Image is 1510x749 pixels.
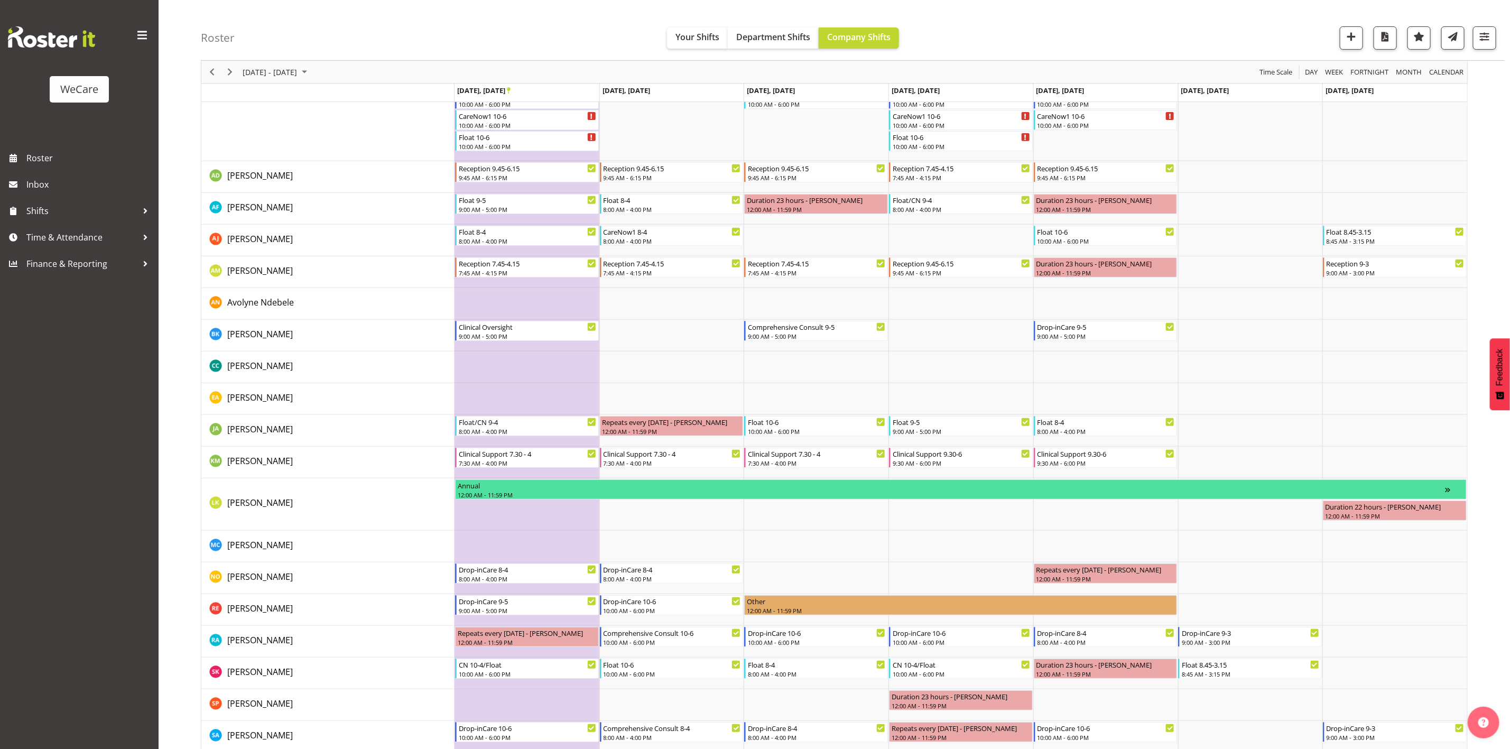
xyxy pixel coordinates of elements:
[1034,563,1178,584] div: Natasha Ottley"s event - Repeats every friday - Natasha Ottley Begin From Friday, September 26, 2...
[227,233,293,245] a: [PERSON_NAME]
[748,733,885,742] div: 8:00 AM - 4:00 PM
[227,666,293,678] span: [PERSON_NAME]
[747,606,1174,615] div: 12:00 AM - 11:59 PM
[892,86,940,95] span: [DATE], [DATE]
[1036,195,1175,205] div: Duration 23 hours - [PERSON_NAME]
[459,142,596,151] div: 10:00 AM - 6:00 PM
[1178,627,1322,647] div: Rachna Anderson"s event - Drop-inCare 9-3 Begin From Saturday, September 27, 2025 at 9:00:00 AM G...
[459,205,596,214] div: 9:00 AM - 5:00 PM
[455,479,1467,500] div: Liandy Kritzinger"s event - Annual Begin From Monday, September 22, 2025 at 12:00:00 AM GMT+12:00...
[201,32,235,44] h4: Roster
[893,448,1030,459] div: Clinical Support 9.30-6
[600,659,744,679] div: Saahit Kour"s event - Float 10-6 Begin From Tuesday, September 23, 2025 at 10:00:00 AM GMT+12:00 ...
[600,563,744,584] div: Natasha Ottley"s event - Drop-inCare 8-4 Begin From Tuesday, September 23, 2025 at 8:00:00 AM GMT...
[201,447,455,478] td: Kishendri Moodley resource
[227,391,293,404] a: [PERSON_NAME]
[227,170,293,181] span: [PERSON_NAME]
[1258,66,1294,79] button: Time Scale
[1036,575,1175,583] div: 12:00 AM - 11:59 PM
[1304,66,1319,79] span: Day
[1036,659,1175,670] div: Duration 23 hours - [PERSON_NAME]
[227,665,293,678] a: [PERSON_NAME]
[603,427,741,436] div: 12:00 AM - 11:59 PM
[242,66,298,79] span: [DATE] - [DATE]
[1324,66,1344,79] span: Week
[1034,659,1178,679] div: Saahit Kour"s event - Duration 23 hours - Saahit Kour Begin From Friday, September 26, 2025 at 12...
[1327,733,1464,742] div: 9:00 AM - 3:00 PM
[1034,257,1178,278] div: Antonia Mao"s event - Duration 23 hours - Antonia Mao Begin From Friday, September 26, 2025 at 12...
[1037,723,1175,733] div: Drop-inCare 10-6
[26,256,137,272] span: Finance & Reporting
[459,226,596,237] div: Float 8-4
[600,257,744,278] div: Antonia Mao"s event - Reception 7.45-4.15 Begin From Tuesday, September 23, 2025 at 7:45:00 AM GM...
[604,163,741,173] div: Reception 9.45-6.15
[221,61,239,83] div: Next
[227,602,293,615] a: [PERSON_NAME]
[744,321,888,341] div: Brian Ko"s event - Comprehensive Consult 9-5 Begin From Wednesday, September 24, 2025 at 9:00:00 ...
[1327,237,1464,245] div: 8:45 AM - 3:15 PM
[893,100,1030,108] div: 10:00 AM - 6:00 PM
[459,195,596,205] div: Float 9-5
[227,296,294,309] a: Avolyne Ndebele
[744,162,888,182] div: Aleea Devenport"s event - Reception 9.45-6.15 Begin From Wednesday, September 24, 2025 at 9:45:00...
[455,194,599,214] div: Alex Ferguson"s event - Float 9-5 Begin From Monday, September 22, 2025 at 9:00:00 AM GMT+12:00 E...
[1349,66,1391,79] button: Fortnight
[201,594,455,626] td: Rachel Els resource
[8,26,95,48] img: Rosterit website logo
[744,194,888,214] div: Alex Ferguson"s event - Duration 23 hours - Alex Ferguson Begin From Wednesday, September 24, 202...
[26,203,137,219] span: Shifts
[889,194,1033,214] div: Alex Ferguson"s event - Float/CN 9-4 Begin From Thursday, September 25, 2025 at 8:00:00 AM GMT+12...
[889,257,1033,278] div: Antonia Mao"s event - Reception 9.45-6.15 Begin From Thursday, September 25, 2025 at 9:45:00 AM G...
[227,455,293,467] a: [PERSON_NAME]
[1036,564,1175,575] div: Repeats every [DATE] - [PERSON_NAME]
[227,539,293,551] a: [PERSON_NAME]
[893,173,1030,182] div: 7:45 AM - 4:15 PM
[889,131,1033,151] div: No Staff Member"s event - Float 10-6 Begin From Thursday, September 25, 2025 at 10:00:00 AM GMT+1...
[1037,448,1175,459] div: Clinical Support 9.30-6
[600,194,744,214] div: Alex Ferguson"s event - Float 8-4 Begin From Tuesday, September 23, 2025 at 8:00:00 AM GMT+12:00 ...
[455,563,599,584] div: Natasha Ottley"s event - Drop-inCare 8-4 Begin From Monday, September 22, 2025 at 8:00:00 AM GMT+...
[227,392,293,403] span: [PERSON_NAME]
[748,173,885,182] div: 9:45 AM - 6:15 PM
[604,606,741,615] div: 10:00 AM - 6:00 PM
[603,417,741,427] div: Repeats every [DATE] - [PERSON_NAME]
[201,531,455,562] td: Mary Childs resource
[893,638,1030,646] div: 10:00 AM - 6:00 PM
[227,570,293,583] a: [PERSON_NAME]
[748,258,885,269] div: Reception 7.45-4.15
[205,66,219,79] button: Previous
[893,121,1030,130] div: 10:00 AM - 6:00 PM
[227,603,293,614] span: [PERSON_NAME]
[728,27,819,49] button: Department Shifts
[203,61,221,83] div: Previous
[459,100,596,108] div: 10:00 AM - 6:00 PM
[459,575,596,583] div: 8:00 AM - 4:00 PM
[227,698,293,709] span: [PERSON_NAME]
[458,638,596,646] div: 12:00 AM - 11:59 PM
[1374,26,1397,50] button: Download a PDF of the roster according to the set date range.
[1473,26,1496,50] button: Filter Shifts
[893,459,1030,467] div: 9:30 AM - 6:00 PM
[667,27,728,49] button: Your Shifts
[893,258,1030,269] div: Reception 9.45-6.15
[459,269,596,277] div: 7:45 AM - 4:15 PM
[1037,638,1175,646] div: 8:00 AM - 4:00 PM
[748,670,885,678] div: 8:00 AM - 4:00 PM
[227,496,293,509] a: [PERSON_NAME]
[1037,627,1175,638] div: Drop-inCare 8-4
[893,132,1030,142] div: Float 10-6
[600,595,744,615] div: Rachel Els"s event - Drop-inCare 10-6 Begin From Tuesday, September 23, 2025 at 10:00:00 AM GMT+1...
[1037,459,1175,467] div: 9:30 AM - 6:00 PM
[748,321,885,332] div: Comprehensive Consult 9-5
[457,86,511,95] span: [DATE], [DATE]
[459,110,596,121] div: CareNow1 10-6
[1349,66,1389,79] span: Fortnight
[604,195,741,205] div: Float 8-4
[1178,659,1322,679] div: Saahit Kour"s event - Float 8.45-3.15 Begin From Saturday, September 27, 2025 at 8:45:00 AM GMT+1...
[227,423,293,435] span: [PERSON_NAME]
[748,269,885,277] div: 7:45 AM - 4:15 PM
[604,258,741,269] div: Reception 7.45-4.15
[455,162,599,182] div: Aleea Devenport"s event - Reception 9.45-6.15 Begin From Monday, September 22, 2025 at 9:45:00 AM...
